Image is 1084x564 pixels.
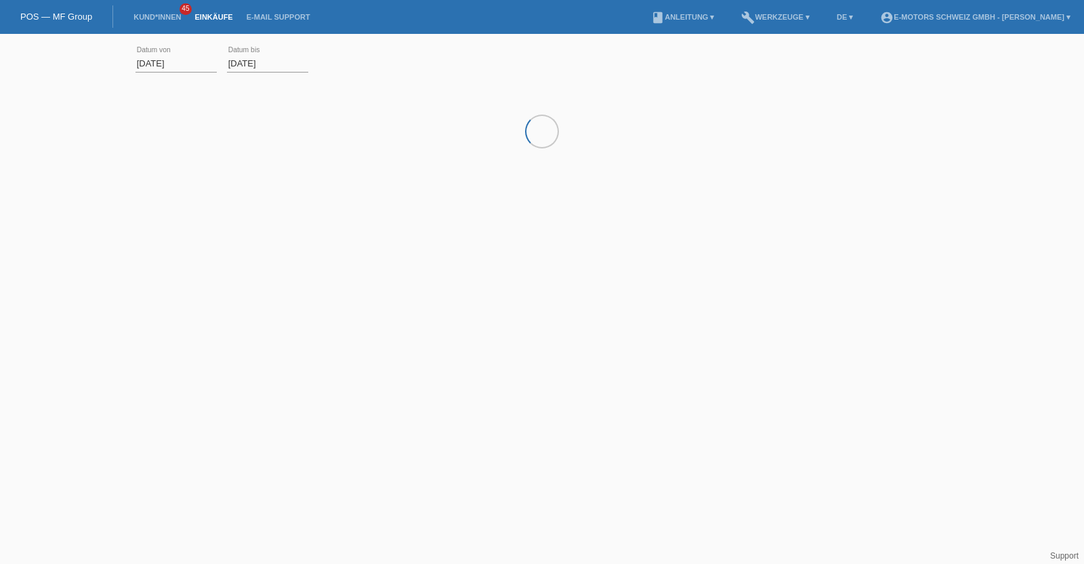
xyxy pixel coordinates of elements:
a: buildWerkzeuge ▾ [734,13,816,21]
a: Kund*innen [127,13,188,21]
i: account_circle [880,11,894,24]
a: account_circleE-Motors Schweiz GmbH - [PERSON_NAME] ▾ [873,13,1077,21]
span: 45 [180,3,192,15]
a: Einkäufe [188,13,239,21]
a: bookAnleitung ▾ [644,13,721,21]
i: book [651,11,665,24]
i: build [741,11,755,24]
a: DE ▾ [830,13,860,21]
a: Support [1050,551,1079,561]
a: E-Mail Support [240,13,317,21]
a: POS — MF Group [20,12,92,22]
